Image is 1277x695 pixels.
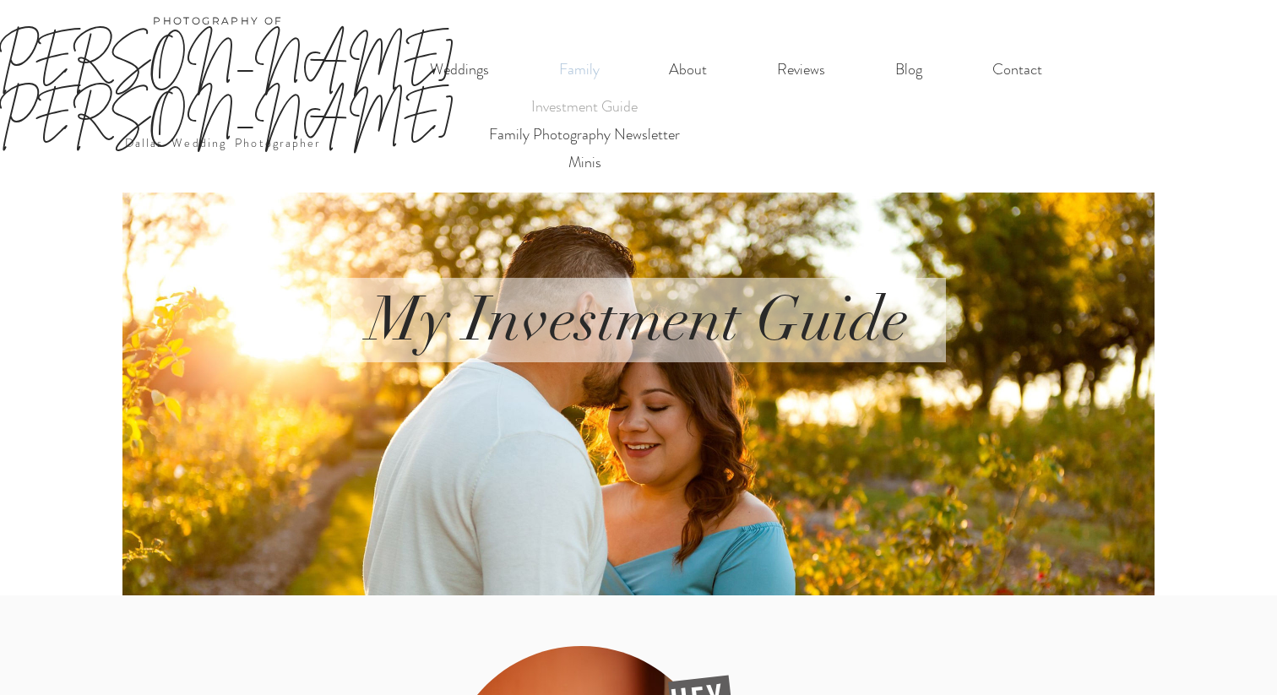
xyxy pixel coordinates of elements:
[742,52,860,87] a: Reviews
[634,52,742,87] a: About
[477,149,692,176] a: Minis
[368,281,909,357] span: My Investment Guide
[551,52,608,87] p: Family
[561,149,609,176] p: Minis
[1198,616,1277,695] iframe: Wix Chat
[477,93,692,121] a: Investment Guide
[477,121,692,149] a: Family Photography Newsletter
[524,93,645,121] p: Investment Guide
[153,14,284,27] span: PHOTOGRAPHY OF
[122,193,1155,595] img: IMG_2966.jpg
[125,134,322,151] a: Dallas Wedding Photographer
[887,52,931,87] p: Blog
[769,52,834,87] p: Reviews
[957,52,1077,87] a: Contact
[481,121,687,149] p: Family Photography Newsletter
[860,52,957,87] a: Blog
[984,52,1051,87] p: Contact
[660,52,715,87] p: About
[394,52,1077,87] nav: Site
[524,52,634,87] a: Family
